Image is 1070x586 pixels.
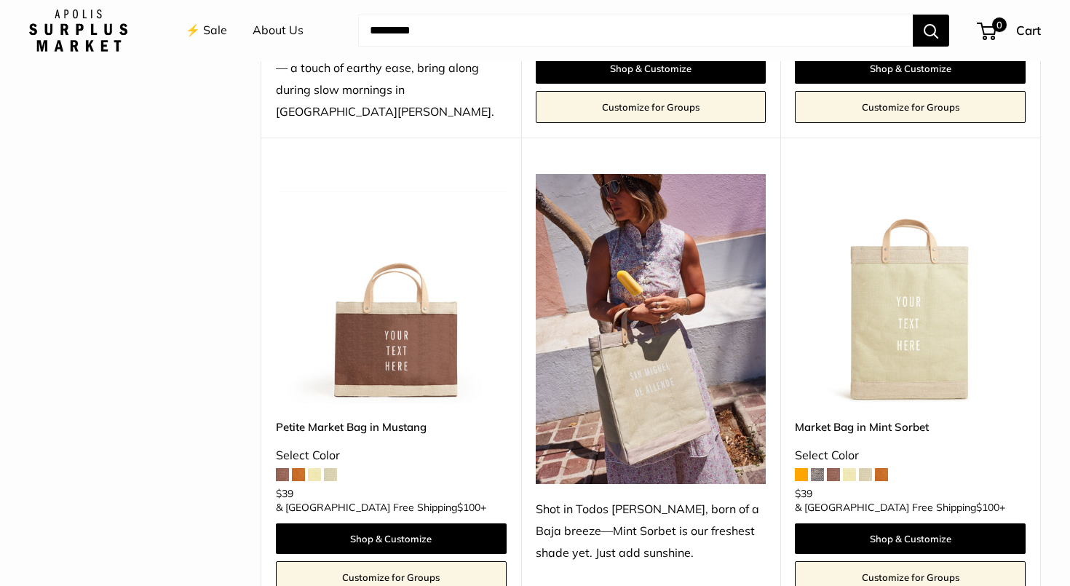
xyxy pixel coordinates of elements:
[276,487,293,500] span: $39
[795,174,1026,405] img: Market Bag in Mint Sorbet
[276,523,507,554] a: Shop & Customize
[913,15,949,47] button: Search
[795,523,1026,554] a: Shop & Customize
[457,501,480,514] span: $100
[536,91,766,123] a: Customize for Groups
[992,17,1007,32] span: 0
[795,419,1026,435] a: Market Bag in Mint Sorbet
[276,419,507,435] a: Petite Market Bag in Mustang
[976,501,999,514] span: $100
[186,20,227,41] a: ⚡️ Sale
[276,174,507,405] img: Petite Market Bag in Mustang
[795,53,1026,84] a: Shop & Customize
[253,20,304,41] a: About Us
[276,502,486,512] span: & [GEOGRAPHIC_DATA] Free Shipping +
[276,174,507,405] a: Petite Market Bag in MustangPetite Market Bag in Mustang
[795,445,1026,467] div: Select Color
[536,499,766,564] div: Shot in Todos [PERSON_NAME], born of a Baja breeze—Mint Sorbet is our freshest shade yet. Just ad...
[795,502,1005,512] span: & [GEOGRAPHIC_DATA] Free Shipping +
[795,91,1026,123] a: Customize for Groups
[276,445,507,467] div: Select Color
[795,487,812,500] span: $39
[536,53,766,84] a: Shop & Customize
[536,174,766,484] img: Shot in Todos Santos, born of a Baja breeze—Mint Sorbet is our freshest shade yet. Just add sunsh...
[276,36,507,123] div: Mustang is a rich chocolate mousse brown — a touch of earthy ease, bring along during slow mornin...
[29,9,127,52] img: Apolis: Surplus Market
[795,174,1026,405] a: Market Bag in Mint SorbetMarket Bag in Mint Sorbet
[1016,23,1041,38] span: Cart
[978,19,1041,42] a: 0 Cart
[358,15,913,47] input: Search...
